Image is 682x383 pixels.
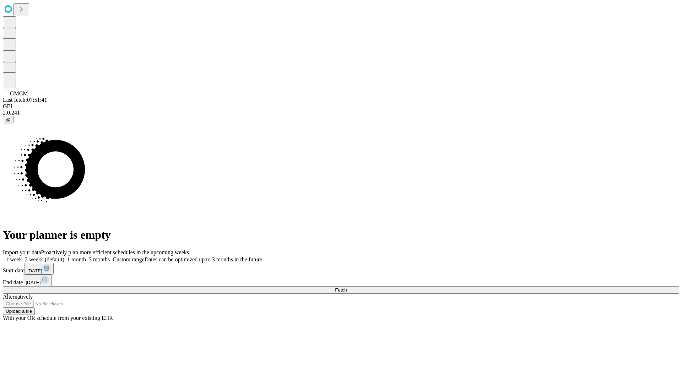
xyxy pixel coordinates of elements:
[3,110,679,116] div: 2.0.241
[89,256,110,262] span: 3 months
[3,286,679,294] button: Fetch
[26,280,40,285] span: [DATE]
[6,117,11,122] span: @
[27,268,42,273] span: [DATE]
[3,263,679,274] div: Start date
[3,103,679,110] div: GEI
[41,249,190,255] span: Proactively plan more efficient schedules in the upcoming weeks.
[3,249,41,255] span: Import your data
[25,256,64,262] span: 2 weeks (default)
[6,256,22,262] span: 1 week
[113,256,144,262] span: Custom range
[23,274,52,286] button: [DATE]
[335,287,347,293] span: Fetch
[3,274,679,286] div: End date
[10,90,28,96] span: GMCM
[25,263,54,274] button: [DATE]
[3,294,33,300] span: Alternatively
[3,307,35,315] button: Upload a file
[67,256,86,262] span: 1 month
[3,228,679,242] h1: Your planner is empty
[3,116,13,123] button: @
[3,315,113,321] span: With your OR schedule from your existing EHR
[145,256,264,262] span: Dates can be optimized up to 3 months in the future.
[3,97,47,103] span: Last fetch: 07:51:41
